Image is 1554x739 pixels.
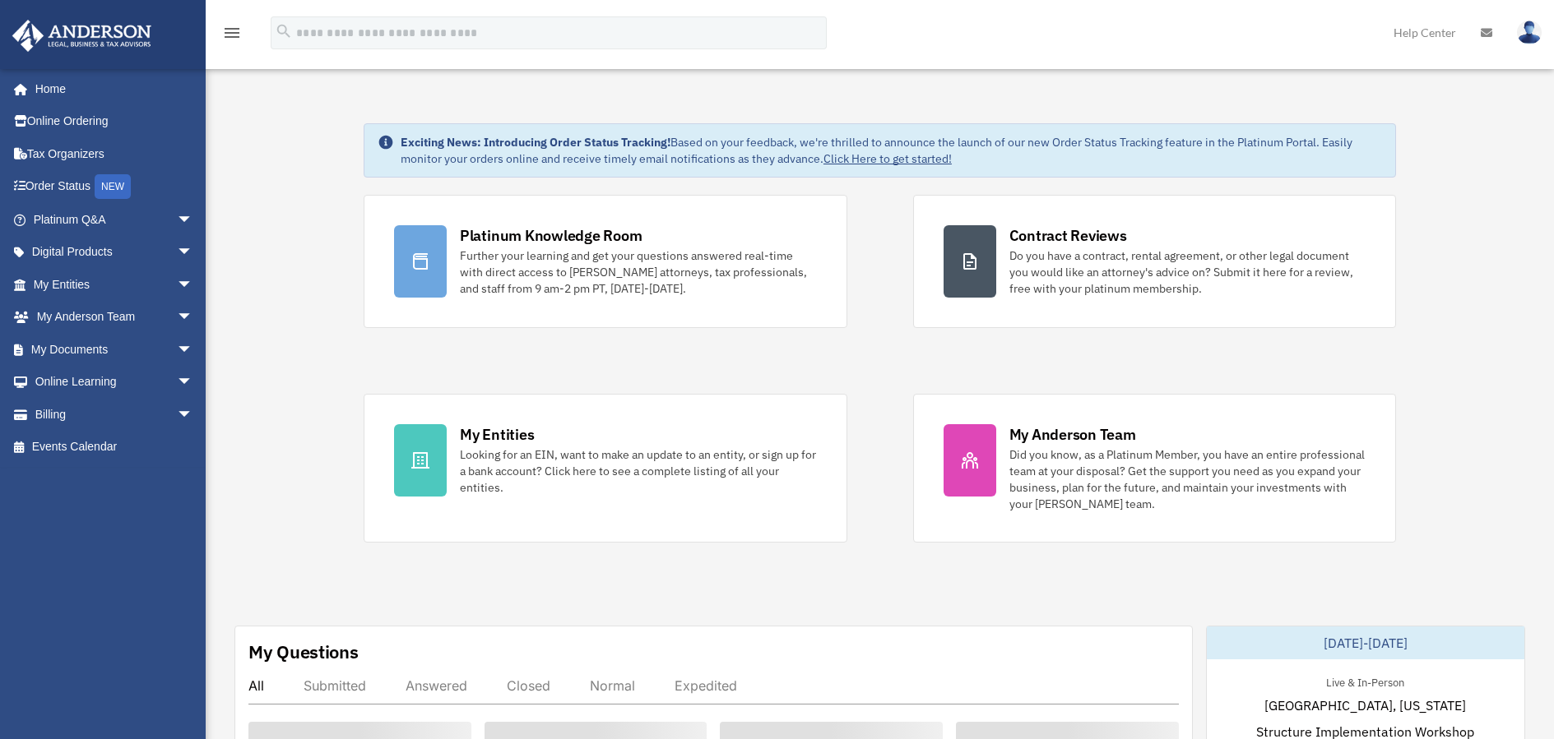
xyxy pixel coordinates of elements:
div: My Questions [248,640,359,664]
a: My Anderson Team Did you know, as a Platinum Member, you have an entire professional team at your... [913,394,1397,543]
i: menu [222,23,242,43]
a: menu [222,29,242,43]
div: My Anderson Team [1009,424,1136,445]
div: Expedited [675,677,737,694]
span: [GEOGRAPHIC_DATA], [US_STATE] [1264,695,1466,715]
div: Do you have a contract, rental agreement, or other legal document you would like an attorney's ad... [1009,247,1366,297]
div: My Entities [460,424,534,445]
span: arrow_drop_down [177,301,210,335]
div: Live & In-Person [1313,672,1417,690]
a: My Documentsarrow_drop_down [12,333,218,366]
a: Online Learningarrow_drop_down [12,366,218,399]
span: arrow_drop_down [177,203,210,237]
a: Events Calendar [12,431,218,464]
a: Tax Organizers [12,137,218,170]
a: Digital Productsarrow_drop_down [12,236,218,269]
a: Contract Reviews Do you have a contract, rental agreement, or other legal document you would like... [913,195,1397,328]
a: Online Ordering [12,105,218,138]
a: Platinum Q&Aarrow_drop_down [12,203,218,236]
span: arrow_drop_down [177,398,210,432]
div: NEW [95,174,131,199]
div: Contract Reviews [1009,225,1127,246]
div: Based on your feedback, we're thrilled to announce the launch of our new Order Status Tracking fe... [401,134,1382,167]
a: Click Here to get started! [823,151,952,166]
div: Platinum Knowledge Room [460,225,642,246]
a: Billingarrow_drop_down [12,398,218,431]
a: My Anderson Teamarrow_drop_down [12,301,218,334]
strong: Exciting News: Introducing Order Status Tracking! [401,135,670,150]
div: Looking for an EIN, want to make an update to an entity, or sign up for a bank account? Click her... [460,446,817,496]
a: My Entities Looking for an EIN, want to make an update to an entity, or sign up for a bank accoun... [364,394,847,543]
div: Further your learning and get your questions answered real-time with direct access to [PERSON_NAM... [460,247,817,297]
a: Order StatusNEW [12,170,218,204]
img: User Pic [1517,21,1542,44]
div: Did you know, as a Platinum Member, you have an entire professional team at your disposal? Get th... [1009,446,1366,512]
div: Closed [507,677,550,694]
div: Normal [590,677,635,694]
div: Submitted [304,677,366,694]
div: [DATE]-[DATE] [1207,626,1524,659]
span: arrow_drop_down [177,268,210,302]
i: search [275,22,293,40]
span: arrow_drop_down [177,366,210,400]
div: All [248,677,264,694]
div: Answered [406,677,467,694]
span: arrow_drop_down [177,333,210,367]
a: My Entitiesarrow_drop_down [12,268,218,301]
a: Platinum Knowledge Room Further your learning and get your questions answered real-time with dire... [364,195,847,328]
span: arrow_drop_down [177,236,210,270]
a: Home [12,72,210,105]
img: Anderson Advisors Platinum Portal [7,20,156,52]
